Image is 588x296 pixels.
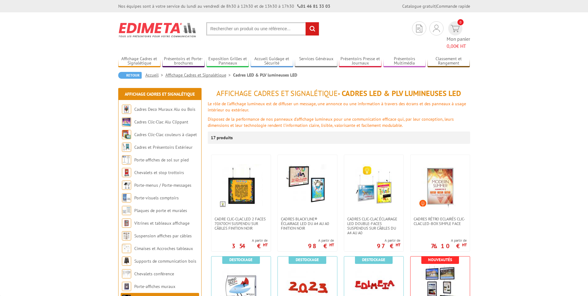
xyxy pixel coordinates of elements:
[211,131,234,144] p: 17 produits
[297,3,330,9] strong: 01 46 81 33 03
[122,105,131,114] img: Cadres Deco Muraux Alu ou Bois
[436,3,470,9] a: Commande rapide
[122,256,131,266] img: Supports de communication bois
[122,269,131,278] img: Chevalets conférence
[118,56,161,66] a: Affichage Cadres et Signalétique
[447,43,456,49] span: 0,00
[206,22,319,35] input: Rechercher un produit ou une référence...
[134,208,187,213] a: Plaques de porte et murales
[419,164,462,207] img: Cadres Rétro Eclairés Clic-Clac LED-Box simple face
[134,233,192,239] a: Suspension affiches par câbles
[433,25,440,32] img: devis rapide
[165,72,233,78] a: Affichage Cadres et Signalétique
[362,257,385,262] b: Destockage
[216,89,338,98] span: Affichage Cadres et Signalétique
[134,195,179,201] a: Porte-visuels comptoirs
[281,217,334,231] span: Cadres Black’Line® éclairage LED du A4 au A0 finition noir
[431,244,467,248] p: 76.10 €
[344,217,403,235] a: Cadres clic-clac éclairage LED double-faces suspendus sur câbles du A4 au A0
[122,181,131,190] img: Porte-menus / Porte-messages
[134,144,193,150] a: Cadres et Présentoirs Extérieur
[232,244,268,248] p: 354 €
[411,217,470,226] a: Cadres Rétro Eclairés Clic-Clac LED-Box simple face
[134,132,197,137] a: Cadres Clic-Clac couleurs à clapet
[122,231,131,240] img: Suspension affiches par câbles
[402,3,470,9] div: |
[208,116,454,128] font: Disposez de la performance de nos panneaux d'affichage lumineux pour une communication efficace q...
[134,271,174,277] a: Chevalets conférence
[306,22,319,35] input: rechercher
[431,238,467,243] span: A partir de
[118,19,197,41] img: Edimeta
[352,164,395,207] img: Cadres clic-clac éclairage LED double-faces suspendus sur câbles du A4 au A0
[329,242,334,248] sup: HT
[296,257,319,262] b: Destockage
[122,193,131,202] img: Porte-visuels comptoirs
[122,130,131,139] img: Cadres Clic-Clac couleurs à clapet
[134,182,191,188] a: Porte-menus / Porte-messages
[206,56,249,66] a: Exposition Grilles et Panneaux
[278,217,337,231] a: Cadres Black’Line® éclairage LED du A4 au A0 finition noir
[162,56,205,66] a: Présentoirs et Porte-brochures
[134,246,193,251] a: Cimaises et Accroches tableaux
[263,242,268,248] sup: HT
[447,43,470,50] span: € HT
[211,217,271,231] a: Cadre Clic-Clac LED 2 faces 70x70cm suspendu sur câbles finition noir
[134,119,188,125] a: Cadres Clic-Clac Alu Clippant
[122,168,131,177] img: Chevalets et stop trottoirs
[377,238,400,243] span: A partir de
[122,282,131,291] img: Porte-affiches muraux
[134,157,189,163] a: Porte-affiches de sol sur pied
[118,3,330,9] div: Nos équipes sont à votre service du lundi au vendredi de 8h30 à 12h30 et de 13h30 à 17h30
[308,238,334,243] span: A partir de
[122,206,131,215] img: Plaques de porte et murales
[339,56,382,66] a: Présentoirs Presse et Journaux
[427,56,470,66] a: Classement et Rangement
[134,220,190,226] a: Vitrines et tableaux affichage
[122,143,131,152] img: Cadres et Présentoirs Extérieur
[122,155,131,165] img: Porte-affiches de sol sur pied
[428,257,452,262] b: Nouveautés
[122,244,131,253] img: Cimaises et Accroches tableaux
[134,170,184,175] a: Chevalets et stop trottoirs
[219,164,263,207] img: Cadre Clic-Clac LED 2 faces 70x70cm suspendu sur câbles finition noir
[377,244,400,248] p: 97 €
[118,72,142,79] a: Retour
[462,242,467,248] sup: HT
[122,117,131,127] img: Cadres Clic-Clac Alu Clippant
[251,56,293,66] a: Accueil Guidage et Sécurité
[134,284,175,289] a: Porte-affiches muraux
[308,244,334,248] p: 98 €
[233,72,297,78] li: Cadres LED & PLV lumineuses LED
[416,25,422,32] img: devis rapide
[134,258,196,264] a: Supports de communication bois
[347,217,400,235] span: Cadres clic-clac éclairage LED double-faces suspendus sur câbles du A4 au A0
[402,3,436,9] a: Catalogue gratuit
[396,242,400,248] sup: HT
[125,91,195,97] a: Affichage Cadres et Signalétique
[232,238,268,243] span: A partir de
[122,219,131,228] img: Vitrines et tableaux affichage
[295,56,337,66] a: Services Généraux
[457,19,464,25] span: 0
[451,25,460,32] img: devis rapide
[286,164,329,207] img: Cadres Black’Line® éclairage LED du A4 au A0 finition noir
[383,56,426,66] a: Présentoirs Multimédia
[215,217,268,231] span: Cadre Clic-Clac LED 2 faces 70x70cm suspendu sur câbles finition noir
[447,35,470,50] span: Mon panier
[229,257,252,262] b: Destockage
[447,21,470,50] a: devis rapide 0 Mon panier 0,00€ HT
[414,217,467,226] span: Cadres Rétro Eclairés Clic-Clac LED-Box simple face
[208,101,466,113] font: Le rôle de l'affichage lumineux est de diffuser un message, une annonce ou une information à trav...
[145,72,165,78] a: Accueil
[134,106,195,112] a: Cadres Deco Muraux Alu ou Bois
[208,90,470,98] h1: - Cadres LED & PLV lumineuses LED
